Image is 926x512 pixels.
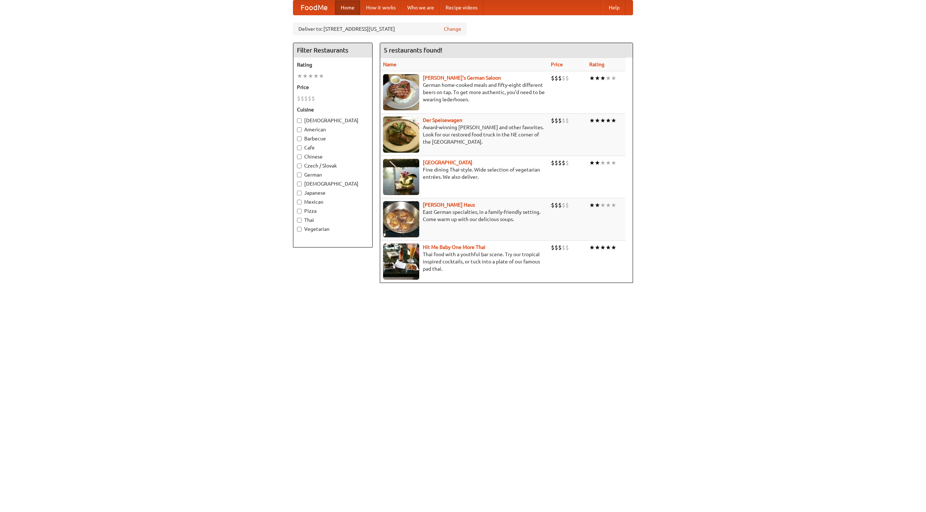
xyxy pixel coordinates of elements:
li: $ [311,94,315,102]
li: $ [565,74,569,82]
label: Czech / Slovak [297,162,369,169]
input: Cafe [297,145,302,150]
h5: Price [297,84,369,91]
label: Vegetarian [297,225,369,233]
li: $ [304,94,308,102]
li: ★ [611,117,616,124]
li: ★ [319,72,324,80]
li: ★ [589,159,595,167]
li: $ [565,159,569,167]
input: Thai [297,218,302,223]
h4: Filter Restaurants [293,43,372,58]
li: ★ [600,159,606,167]
li: ★ [611,244,616,251]
li: ★ [595,201,600,209]
li: ★ [595,117,600,124]
li: ★ [600,74,606,82]
li: $ [558,201,562,209]
label: Cafe [297,144,369,151]
a: Rating [589,62,604,67]
li: $ [555,74,558,82]
a: Who we are [402,0,440,15]
li: ★ [595,244,600,251]
li: $ [297,94,301,102]
li: $ [565,201,569,209]
input: American [297,127,302,132]
img: satay.jpg [383,159,419,195]
li: $ [558,117,562,124]
label: Thai [297,216,369,224]
input: Pizza [297,209,302,213]
p: Thai food with a youthful bar scene. Try our tropical inspired cocktails, or tuck into a plate of... [383,251,545,272]
a: Change [444,25,461,33]
h5: Rating [297,61,369,68]
li: ★ [600,117,606,124]
img: kohlhaus.jpg [383,201,419,237]
li: $ [551,244,555,251]
a: Help [603,0,625,15]
li: ★ [600,244,606,251]
a: [GEOGRAPHIC_DATA] [423,160,472,165]
input: German [297,173,302,177]
a: FoodMe [293,0,335,15]
a: Recipe videos [440,0,483,15]
li: $ [551,117,555,124]
li: ★ [589,244,595,251]
p: East German specialties, in a family-friendly setting. Come warm up with our delicious soups. [383,208,545,223]
li: ★ [611,74,616,82]
a: [PERSON_NAME] Haus [423,202,475,208]
a: Name [383,62,396,67]
a: Der Speisewagen [423,117,462,123]
input: Chinese [297,155,302,159]
h5: Cuisine [297,106,369,113]
li: ★ [589,201,595,209]
p: Fine dining Thai-style. Wide selection of vegetarian entrées. We also deliver. [383,166,545,181]
li: $ [558,74,562,82]
a: [PERSON_NAME]'s German Saloon [423,75,501,81]
label: German [297,171,369,178]
p: German home-cooked meals and fifty-eight different beers on tap. To get more authentic, you'd nee... [383,81,545,103]
input: Mexican [297,200,302,204]
label: Barbecue [297,135,369,142]
li: $ [551,74,555,82]
li: ★ [606,74,611,82]
li: ★ [600,201,606,209]
li: $ [558,244,562,251]
input: Barbecue [297,136,302,141]
img: babythai.jpg [383,244,419,280]
li: $ [562,201,565,209]
b: Hit Me Baby One More Thai [423,244,485,250]
li: $ [301,94,304,102]
p: Award-winning [PERSON_NAME] and other favorites. Look for our restored food truck in the NE corne... [383,124,545,145]
a: Home [335,0,360,15]
li: $ [562,117,565,124]
li: $ [565,244,569,251]
li: $ [562,244,565,251]
li: ★ [589,117,595,124]
li: ★ [611,201,616,209]
label: Chinese [297,153,369,160]
a: How it works [360,0,402,15]
li: $ [562,74,565,82]
li: ★ [302,72,308,80]
input: Czech / Slovak [297,164,302,168]
li: ★ [313,72,319,80]
li: $ [551,201,555,209]
label: [DEMOGRAPHIC_DATA] [297,180,369,187]
ng-pluralize: 5 restaurants found! [384,47,442,54]
input: [DEMOGRAPHIC_DATA] [297,182,302,186]
img: esthers.jpg [383,74,419,110]
li: ★ [606,117,611,124]
li: ★ [606,201,611,209]
label: Japanese [297,189,369,196]
li: $ [555,201,558,209]
input: Japanese [297,191,302,195]
label: Mexican [297,198,369,206]
input: [DEMOGRAPHIC_DATA] [297,118,302,123]
label: American [297,126,369,133]
li: $ [555,159,558,167]
li: $ [555,117,558,124]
